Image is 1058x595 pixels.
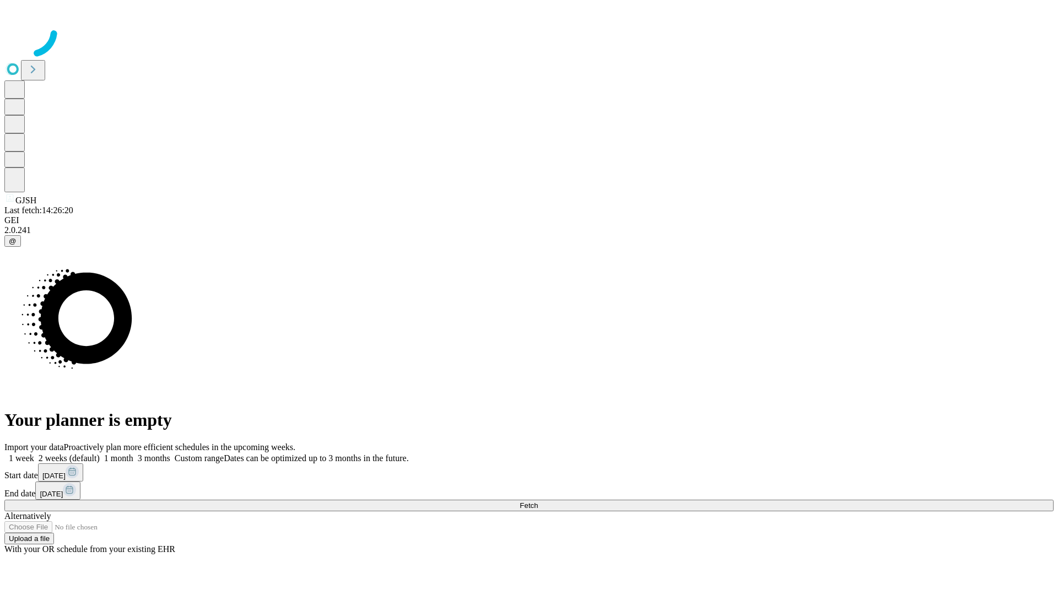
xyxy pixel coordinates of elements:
[4,463,1054,482] div: Start date
[9,237,17,245] span: @
[4,410,1054,430] h1: Your planner is empty
[4,511,51,521] span: Alternatively
[9,453,34,463] span: 1 week
[38,463,83,482] button: [DATE]
[4,442,64,452] span: Import your data
[4,205,73,215] span: Last fetch: 14:26:20
[4,225,1054,235] div: 2.0.241
[35,482,80,500] button: [DATE]
[520,501,538,510] span: Fetch
[104,453,133,463] span: 1 month
[4,500,1054,511] button: Fetch
[4,215,1054,225] div: GEI
[4,235,21,247] button: @
[64,442,295,452] span: Proactively plan more efficient schedules in the upcoming weeks.
[4,533,54,544] button: Upload a file
[42,472,66,480] span: [DATE]
[40,490,63,498] span: [DATE]
[138,453,170,463] span: 3 months
[4,544,175,554] span: With your OR schedule from your existing EHR
[224,453,408,463] span: Dates can be optimized up to 3 months in the future.
[15,196,36,205] span: GJSH
[39,453,100,463] span: 2 weeks (default)
[4,482,1054,500] div: End date
[175,453,224,463] span: Custom range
